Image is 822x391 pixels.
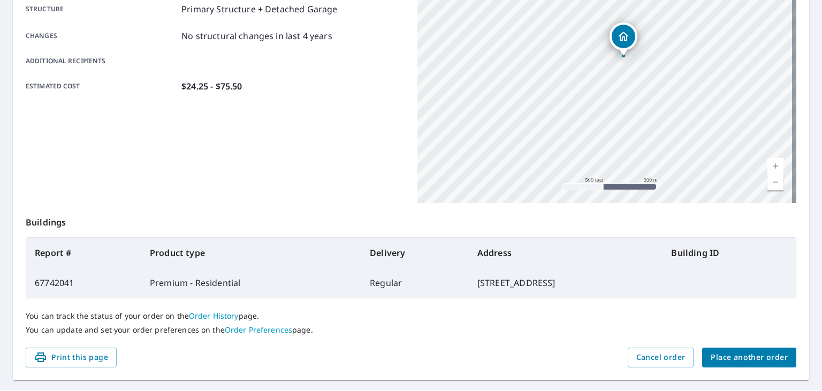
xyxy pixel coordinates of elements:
span: Print this page [34,351,108,364]
p: Additional recipients [26,56,177,66]
p: Estimated cost [26,80,177,93]
a: Current Level 16, Zoom Out [767,174,783,190]
button: Print this page [26,348,117,367]
th: Report # [26,238,141,268]
a: Current Level 16, Zoom In [767,158,783,174]
p: Buildings [26,203,796,237]
th: Delivery [361,238,469,268]
p: Structure [26,3,177,16]
p: $24.25 - $75.50 [181,80,242,93]
button: Cancel order [628,348,694,367]
button: Place another order [702,348,796,367]
span: Cancel order [636,351,686,364]
p: Primary Structure + Detached Garage [181,3,337,16]
td: Regular [361,268,469,298]
th: Building ID [663,238,796,268]
div: Dropped pin, building 1, Residential property, 60 Hasell St A Charleston, SC 29401 [610,22,637,56]
th: Product type [141,238,361,268]
p: You can update and set your order preferences on the page. [26,325,796,335]
td: Premium - Residential [141,268,361,298]
a: Order Preferences [225,325,292,335]
p: You can track the status of your order on the page. [26,311,796,321]
td: [STREET_ADDRESS] [469,268,663,298]
a: Order History [189,311,239,321]
span: Place another order [711,351,788,364]
td: 67742041 [26,268,141,298]
th: Address [469,238,663,268]
p: No structural changes in last 4 years [181,29,332,42]
p: Changes [26,29,177,42]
